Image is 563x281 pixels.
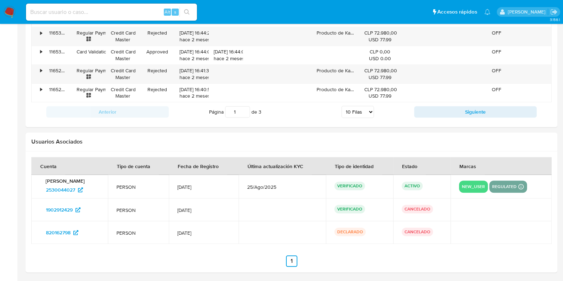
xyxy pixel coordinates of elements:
[507,9,548,15] p: camilafernanda.paredessaldano@mercadolibre.cl
[550,8,558,16] a: Salir
[26,7,197,17] input: Buscar usuario o caso...
[174,9,176,15] span: s
[437,8,477,16] span: Accesos rápidos
[549,17,559,22] span: 3.156.1
[31,138,552,145] h2: Usuarios Asociados
[179,7,194,17] button: search-icon
[484,9,490,15] a: Notificaciones
[165,9,170,15] span: Alt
